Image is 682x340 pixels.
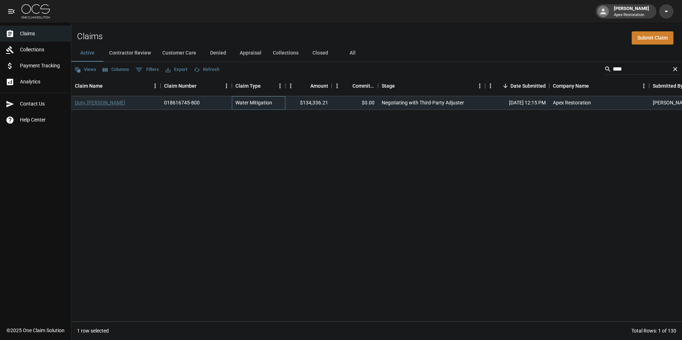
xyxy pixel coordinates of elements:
button: Menu [332,81,342,91]
div: Stage [378,76,485,96]
div: Claim Number [164,76,197,96]
span: Claims [20,30,65,37]
button: Sort [395,81,405,91]
img: ocs-logo-white-transparent.png [21,4,50,19]
div: Amount [285,76,332,96]
button: Collections [267,45,304,62]
button: Sort [261,81,271,91]
div: Company Name [553,76,589,96]
span: Analytics [20,78,65,86]
h2: Claims [77,31,103,42]
span: Payment Tracking [20,62,65,69]
div: Claim Name [75,76,103,96]
button: Export [164,64,189,75]
div: © 2025 One Claim Solution [6,327,65,334]
button: Clear [670,64,681,74]
button: Menu [485,81,496,91]
button: Sort [500,81,510,91]
div: Claim Number [161,76,232,96]
button: Menu [150,81,161,91]
button: Closed [304,45,336,62]
button: Menu [285,81,296,91]
div: Amount [310,76,328,96]
div: Claim Name [71,76,161,96]
div: Committed Amount [352,76,375,96]
div: [DATE] 12:15 PM [485,96,549,110]
div: Claim Type [232,76,285,96]
button: Menu [474,81,485,91]
p: Apex Restoration [614,12,649,18]
div: Search [604,63,681,76]
button: Customer Care [157,45,202,62]
span: Help Center [20,116,65,124]
div: Water Mitigation [235,99,272,106]
button: Sort [589,81,599,91]
button: Sort [103,81,113,91]
button: open drawer [4,4,19,19]
button: Sort [342,81,352,91]
button: Views [73,64,98,75]
button: Active [71,45,103,62]
div: Date Submitted [485,76,549,96]
button: Denied [202,45,234,62]
div: Claim Type [235,76,261,96]
div: Total Rows: 1 of 130 [631,327,676,334]
div: 1 row selected [77,327,109,334]
button: Appraisal [234,45,267,62]
button: Sort [197,81,207,91]
div: Date Submitted [510,76,546,96]
div: [PERSON_NAME] [611,5,652,18]
button: Menu [275,81,285,91]
div: Apex Restoration [553,99,591,106]
a: Submit Claim [632,31,673,45]
button: Select columns [101,64,131,75]
div: $134,336.21 [285,96,332,110]
button: Menu [221,81,232,91]
span: Contact Us [20,100,65,108]
div: Stage [382,76,395,96]
div: dynamic tabs [71,45,682,62]
button: All [336,45,368,62]
button: Refresh [192,64,221,75]
div: Negotiating with Third-Party Adjuster [382,99,464,106]
button: Show filters [134,64,161,76]
button: Sort [300,81,310,91]
a: Duty, [PERSON_NAME] [75,99,125,106]
div: Company Name [549,76,649,96]
button: Contractor Review [103,45,157,62]
span: Collections [20,46,65,53]
button: Menu [638,81,649,91]
div: $0.00 [332,96,378,110]
div: Committed Amount [332,76,378,96]
div: 018616745-800 [164,99,200,106]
